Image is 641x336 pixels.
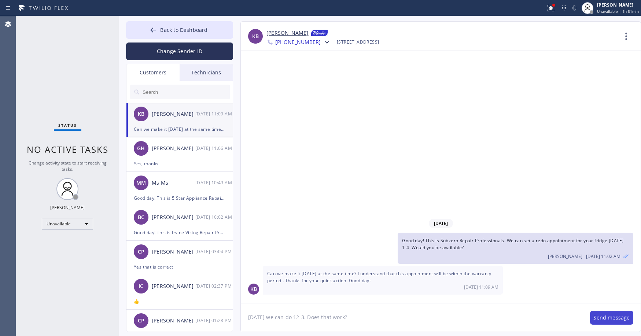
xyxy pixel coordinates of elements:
textarea: [DATE] we can do 12-3. Does that work? [241,303,583,332]
span: KB [252,32,259,41]
div: [PERSON_NAME] [152,144,195,153]
div: [STREET_ADDRESS] [337,38,379,46]
div: 08/20/2025 9:49 AM [195,178,233,187]
button: Change Sender ID [126,43,233,60]
input: Search [142,85,230,99]
span: GH [137,144,145,153]
div: Yes that is correct [134,263,225,271]
div: 08/19/2025 9:04 AM [195,247,233,256]
div: 08/20/2025 9:09 AM [195,110,233,118]
span: Good day! This is Subzero Repair Professionals. We can set a redo appointment for your fridge [DA... [402,237,623,251]
span: IC [139,282,143,291]
div: 08/20/2025 9:02 AM [195,213,233,221]
div: [PERSON_NAME] [152,248,195,256]
div: Yes, thanks [134,159,225,168]
button: Back to Dashboard [126,21,233,39]
div: [PERSON_NAME] [152,110,195,118]
div: Good day! This is Irvine Viking Repair Pros. Unfortunately after double checking, it turns out th... [134,228,225,237]
span: Can we make it [DATE] at the same time? I understand that this appointment will be within the war... [267,270,491,284]
div: 08/19/2025 9:37 AM [195,282,233,290]
span: KB [250,285,257,293]
div: Good day! This is 5 Star Appliance Repair. Unfortunately our tech isn't available [DATE]. Soonest... [134,194,225,202]
span: [PHONE_NUMBER] [275,38,321,47]
div: [PERSON_NAME] [152,213,195,222]
span: No active tasks [27,143,108,155]
div: Technicians [180,64,233,81]
span: Change activity state to start receiving tasks. [29,160,107,172]
span: CP [138,248,144,256]
div: [PERSON_NAME] [597,2,639,8]
div: [PERSON_NAME] [152,317,195,325]
div: [PERSON_NAME] [152,282,195,291]
span: Back to Dashboard [160,26,207,33]
div: Customers [126,64,180,81]
button: Mute [569,3,579,13]
span: Unavailable | 1h 31min [597,9,639,14]
div: 08/19/2025 9:28 AM [195,316,233,325]
span: [PERSON_NAME] [548,253,582,259]
span: [DATE] [429,219,453,228]
button: Send message [590,311,633,325]
span: MM [136,179,146,187]
div: Can we make it [DATE] at the same time? I understand that this appointment will be within the war... [134,125,225,133]
div: 08/20/2025 9:06 AM [195,144,233,152]
div: Unavailable [42,218,93,230]
span: BC [138,213,144,222]
span: Status [58,123,77,128]
div: 👍 [134,297,225,306]
span: [DATE] 11:09 AM [464,284,498,290]
span: [DATE] 11:02 AM [586,253,620,259]
div: 08/20/2025 9:02 AM [398,233,633,263]
a: [PERSON_NAME] [266,29,308,38]
div: Ms Ms [152,179,195,187]
span: KB [138,110,144,118]
div: 08/20/2025 9:09 AM [263,266,503,295]
span: CP [138,317,144,325]
div: [PERSON_NAME] [50,204,85,211]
